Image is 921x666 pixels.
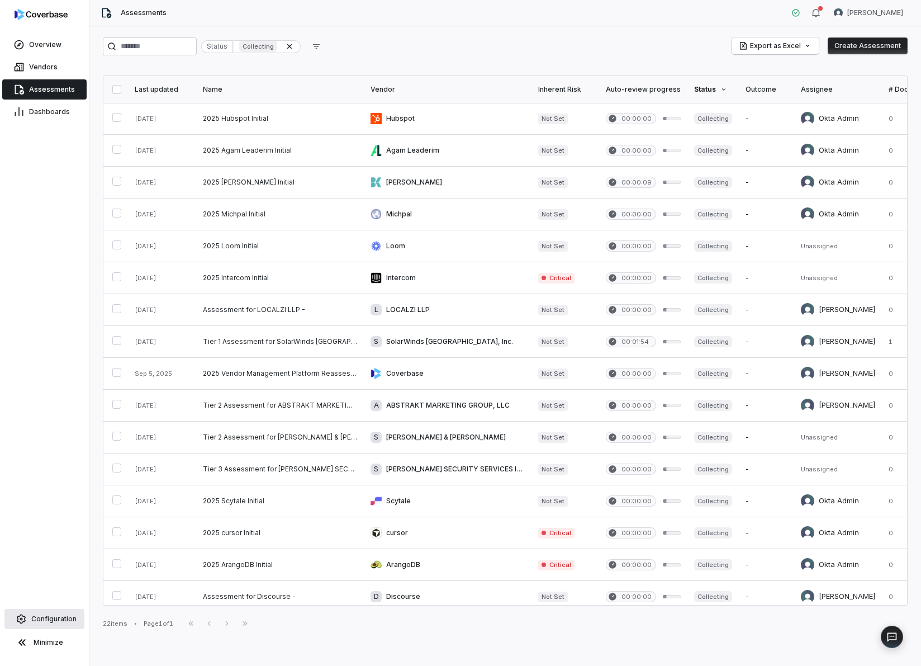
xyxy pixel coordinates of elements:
[15,9,68,20] img: logo-D7KZi-bG.svg
[739,390,794,422] td: -
[29,107,70,116] span: Dashboards
[739,199,794,230] td: -
[739,167,794,199] td: -
[606,85,681,94] div: Auto-review progress
[201,40,233,53] div: Status
[746,85,787,94] div: Outcome
[2,57,87,77] a: Vendors
[121,8,167,17] span: Assessments
[739,230,794,262] td: -
[801,590,814,603] img: Sayantan Bhattacherjee avatar
[739,358,794,390] td: -
[739,422,794,454] td: -
[847,8,903,17] span: [PERSON_NAME]
[31,615,77,624] span: Configuration
[801,558,814,571] img: Okta Admin avatar
[739,294,794,326] td: -
[739,485,794,517] td: -
[828,37,908,54] button: Create Assessment
[29,40,61,49] span: Overview
[801,144,814,157] img: Okta Admin avatar
[739,262,794,294] td: -
[694,85,732,94] div: Status
[34,638,63,647] span: Minimize
[4,609,84,629] a: Configuration
[2,35,87,55] a: Overview
[801,207,814,221] img: Okta Admin avatar
[801,494,814,508] img: Okta Admin avatar
[739,135,794,167] td: -
[103,620,127,628] div: 22 items
[834,8,843,17] img: Tomo Majima avatar
[801,176,814,189] img: Okta Admin avatar
[801,399,814,412] img: Samuel Folarin avatar
[2,102,87,122] a: Dashboards
[889,85,912,94] div: # Docs
[135,85,189,94] div: Last updated
[4,631,84,654] button: Minimize
[801,85,875,94] div: Assignee
[827,4,910,21] button: Tomo Majima avatar[PERSON_NAME]
[739,549,794,581] td: -
[371,85,525,94] div: Vendor
[2,79,87,100] a: Assessments
[134,620,137,627] div: •
[29,85,75,94] span: Assessments
[203,85,357,94] div: Name
[732,37,819,54] button: Export as Excel
[801,526,814,540] img: Okta Admin avatar
[739,326,794,358] td: -
[29,63,58,72] span: Vendors
[144,620,173,628] div: Page 1 of 1
[801,112,814,125] img: Okta Admin avatar
[801,303,814,317] img: Adeola Ajiginni avatar
[739,581,794,613] td: -
[739,454,794,485] td: -
[739,517,794,549] td: -
[739,103,794,135] td: -
[243,42,274,51] p: Collecting
[801,367,814,380] img: Tomo Majima avatar
[234,40,301,53] div: Collecting
[538,85,592,94] div: Inherent Risk
[801,335,814,348] img: Adeola Ajiginni avatar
